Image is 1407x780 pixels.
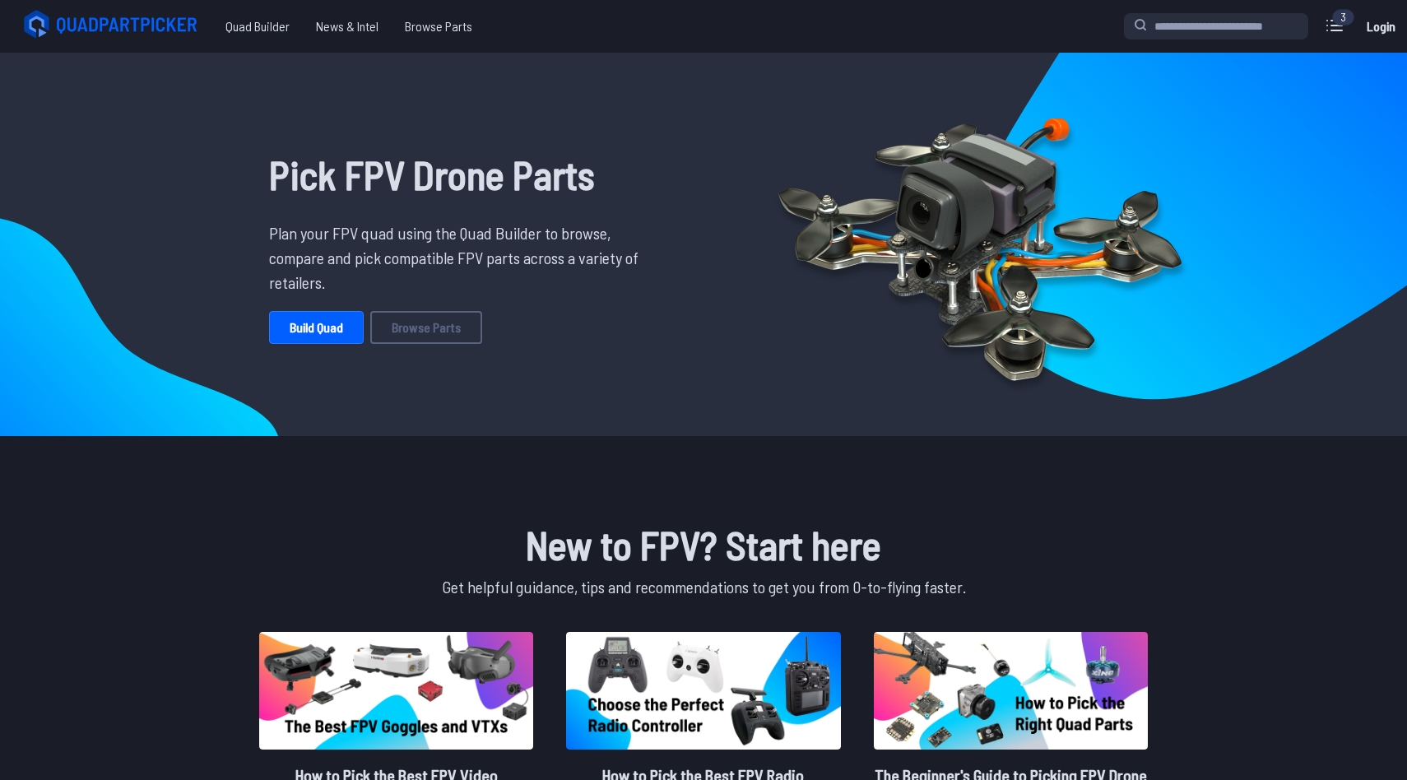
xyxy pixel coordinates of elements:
[1361,10,1400,43] a: Login
[256,515,1151,574] h1: New to FPV? Start here
[874,632,1148,750] img: image of post
[269,311,364,344] a: Build Quad
[743,80,1217,409] img: Quadcopter
[269,145,651,204] h1: Pick FPV Drone Parts
[212,10,303,43] a: Quad Builder
[1332,9,1354,26] div: 3
[303,10,392,43] a: News & Intel
[370,311,482,344] a: Browse Parts
[566,632,840,750] img: image of post
[259,632,533,750] img: image of post
[392,10,485,43] a: Browse Parts
[269,221,651,295] p: Plan your FPV quad using the Quad Builder to browse, compare and pick compatible FPV parts across...
[256,574,1151,599] p: Get helpful guidance, tips and recommendations to get you from 0-to-flying faster.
